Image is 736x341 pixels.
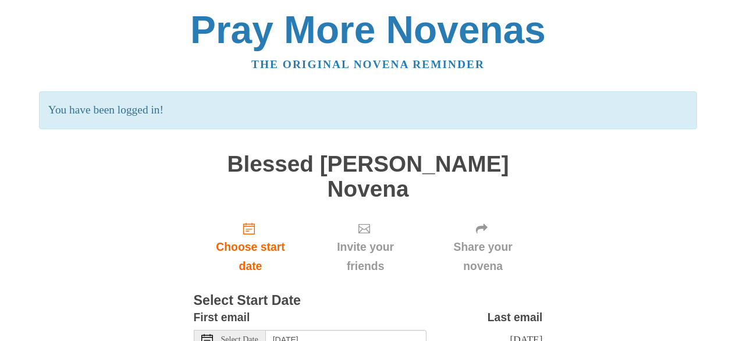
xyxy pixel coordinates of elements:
label: First email [194,308,250,327]
div: Click "Next" to confirm your start date first. [424,213,543,282]
p: You have been logged in! [39,91,697,129]
h3: Select Start Date [194,293,543,308]
h1: Blessed [PERSON_NAME] Novena [194,152,543,201]
div: Click "Next" to confirm your start date first. [307,213,423,282]
span: Invite your friends [319,237,411,276]
span: Choose start date [205,237,296,276]
label: Last email [488,308,543,327]
a: The original novena reminder [251,58,485,70]
a: Pray More Novenas [190,8,546,51]
span: Share your novena [435,237,531,276]
a: Choose start date [194,213,308,282]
